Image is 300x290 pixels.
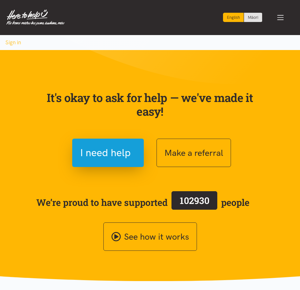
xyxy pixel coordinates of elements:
[157,139,231,167] button: Make a referral
[36,190,249,215] span: We’re proud to have supported people
[6,10,65,25] img: Home
[80,145,131,161] span: I need help
[168,190,221,215] a: 102930
[267,6,294,29] button: Toggle navigation
[180,194,209,207] span: 102930
[42,91,258,118] p: It's okay to ask for help — we've made it easy!
[244,13,262,22] a: Switch to Te Reo Māori
[72,139,144,167] button: I need help
[223,13,244,22] div: Current language
[223,13,262,22] div: Language toggle
[103,222,197,251] a: See how it works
